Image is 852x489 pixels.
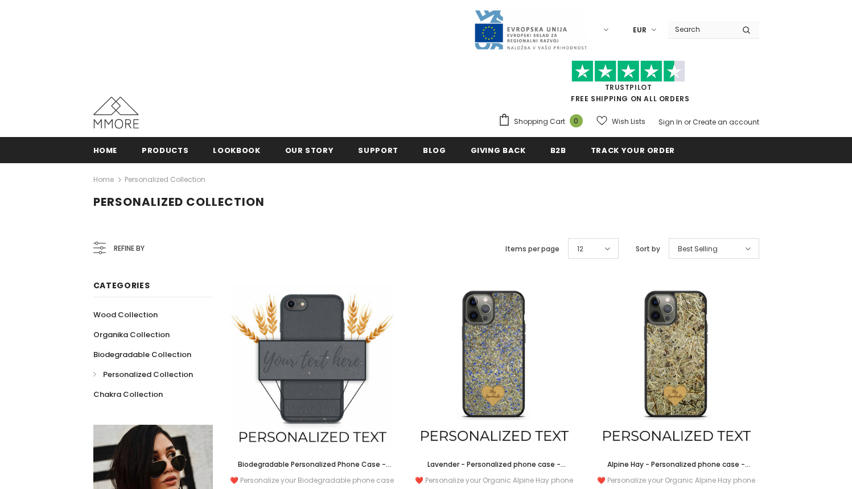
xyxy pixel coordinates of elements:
img: MMORE Cases [93,97,139,129]
a: Shopping Cart 0 [498,113,588,130]
span: Chakra Collection [93,389,163,400]
span: Home [93,145,118,156]
a: support [358,137,398,163]
span: support [358,145,398,156]
a: Personalized Collection [125,175,205,184]
img: Javni Razpis [474,9,587,51]
span: Biodegradable Collection [93,349,191,360]
span: Refine by [114,242,145,255]
a: Home [93,173,114,187]
a: Trustpilot [605,82,652,92]
label: Sort by [636,243,660,255]
a: Wood Collection [93,305,158,325]
a: Sign In [658,117,682,127]
span: Wish Lists [612,116,645,127]
span: 12 [577,243,583,255]
a: Products [142,137,188,163]
span: Giving back [471,145,526,156]
span: Personalized Collection [103,369,193,380]
a: Lavender - Personalized phone case - Personalized gift [411,458,577,471]
span: Biodegradable Personalized Phone Case - Black [238,459,391,482]
a: Wish Lists [596,111,645,131]
span: Personalized Collection [93,194,265,210]
a: Biodegradable Personalized Phone Case - Black [230,458,395,471]
a: Blog [423,137,446,163]
span: Categories [93,280,150,291]
span: Lavender - Personalized phone case - Personalized gift [427,459,566,482]
a: Biodegradable Collection [93,345,191,364]
input: Search Site [668,21,734,38]
a: Lookbook [213,137,260,163]
a: B2B [550,137,566,163]
a: Personalized Collection [93,364,193,384]
span: EUR [633,24,647,36]
a: Our Story [285,137,334,163]
span: or [684,117,691,127]
span: Lookbook [213,145,260,156]
span: 0 [570,114,583,127]
span: Alpine Hay - Personalized phone case - Personalized gift [607,459,750,482]
span: Shopping Cart [514,116,565,127]
a: Giving back [471,137,526,163]
span: Track your order [591,145,675,156]
span: B2B [550,145,566,156]
span: Organika Collection [93,329,170,340]
a: Create an account [693,117,759,127]
span: Best Selling [678,243,718,255]
a: Home [93,137,118,163]
span: Our Story [285,145,334,156]
span: FREE SHIPPING ON ALL ORDERS [498,65,759,103]
img: Trust Pilot Stars [571,60,685,82]
a: Alpine Hay - Personalized phone case - Personalized gift [594,458,759,471]
a: Organika Collection [93,325,170,345]
a: Chakra Collection [93,384,163,404]
span: Wood Collection [93,309,158,320]
a: Javni Razpis [474,24,587,34]
span: Products [142,145,188,156]
label: Items per page [505,243,559,255]
span: Blog [423,145,446,156]
a: Track your order [591,137,675,163]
